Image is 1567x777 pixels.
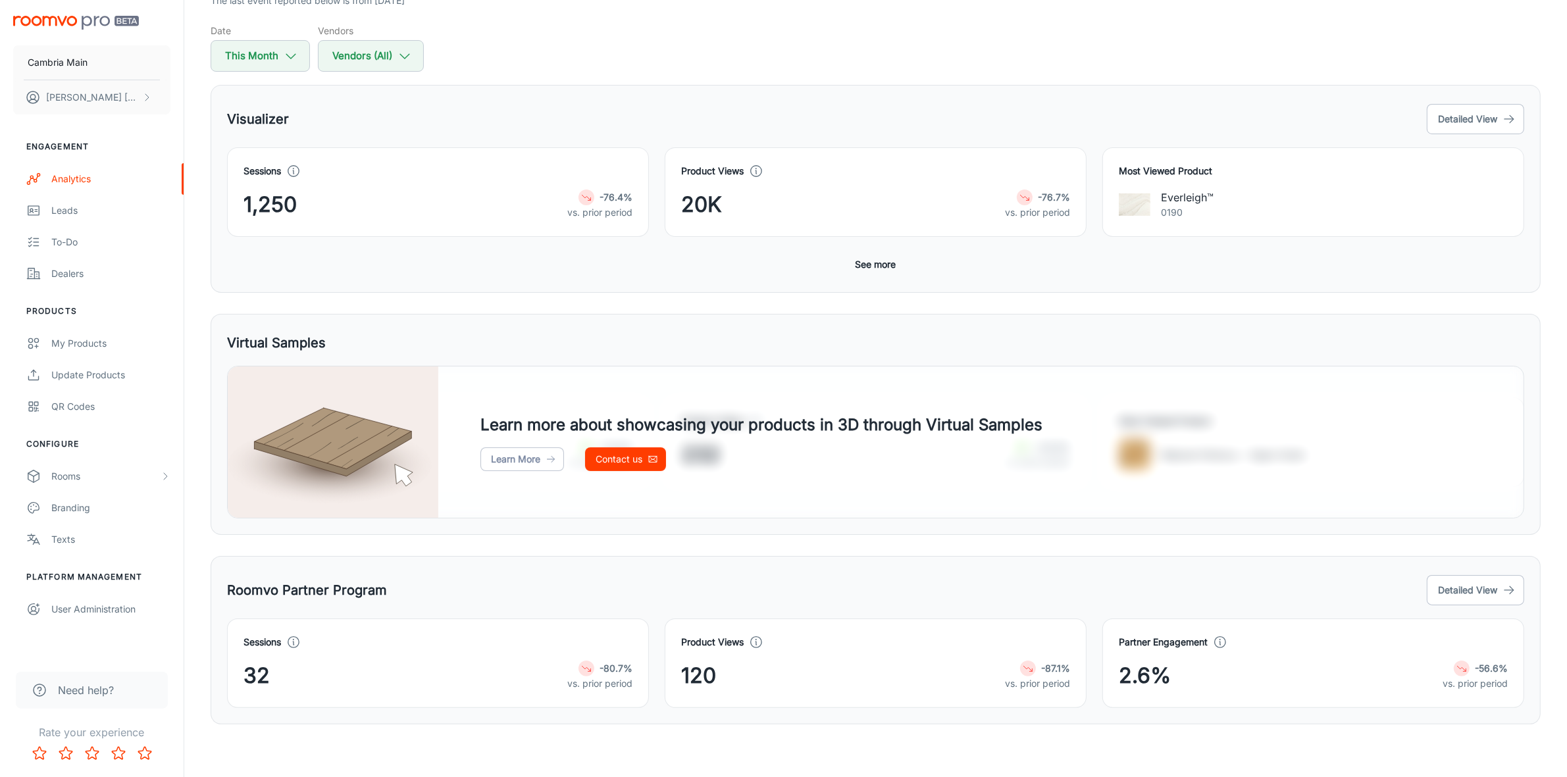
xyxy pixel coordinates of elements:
[1119,635,1208,649] h4: Partner Engagement
[1041,663,1070,674] strong: -87.1%
[51,203,170,218] div: Leads
[1475,663,1508,674] strong: -56.6%
[244,635,281,649] h4: Sessions
[51,469,160,484] div: Rooms
[1119,164,1508,178] h4: Most Viewed Product
[244,164,281,178] h4: Sessions
[53,740,79,766] button: Rate 2 star
[1161,205,1214,220] p: 0190
[681,635,744,649] h4: Product Views
[51,336,170,351] div: My Products
[51,399,170,414] div: QR Codes
[600,191,632,203] strong: -76.4%
[79,740,105,766] button: Rate 3 star
[26,740,53,766] button: Rate 1 star
[681,660,716,691] span: 120
[13,80,170,114] button: [PERSON_NAME] [PERSON_NAME]
[244,660,270,691] span: 32
[1005,676,1070,691] p: vs. prior period
[11,724,173,740] p: Rate your experience
[567,205,632,220] p: vs. prior period
[51,266,170,281] div: Dealers
[1005,205,1070,220] p: vs. prior period
[480,413,1042,437] h4: Learn more about showcasing your products in 3D through Virtual Samples
[1443,676,1508,691] p: vs. prior period
[1427,104,1524,134] button: Detailed View
[51,532,170,547] div: Texts
[105,740,132,766] button: Rate 4 star
[480,447,564,471] a: Learn More
[600,663,632,674] strong: -80.7%
[132,740,158,766] button: Rate 5 star
[318,24,424,38] h5: Vendors
[681,164,744,178] h4: Product Views
[58,682,114,698] span: Need help?
[51,172,170,186] div: Analytics
[585,447,666,471] a: Contact us
[211,24,310,38] h5: Date
[51,602,170,616] div: User Administration
[46,90,139,105] p: [PERSON_NAME] [PERSON_NAME]
[13,16,139,30] img: Roomvo PRO Beta
[1038,191,1070,203] strong: -76.7%
[244,189,297,220] span: 1,250
[567,676,632,691] p: vs. prior period
[28,55,88,70] p: Cambria Main
[227,109,289,129] h5: Visualizer
[51,368,170,382] div: Update Products
[1427,575,1524,605] button: Detailed View
[1119,660,1171,691] span: 2.6%
[51,501,170,515] div: Branding
[681,189,722,220] span: 20K
[318,40,424,72] button: Vendors (All)
[1119,189,1150,220] img: Everleigh™
[227,580,387,600] h5: Roomvo Partner Program
[13,45,170,80] button: Cambria Main
[227,333,326,353] h5: Virtual Samples
[1161,189,1214,205] p: Everleigh™
[211,40,310,72] button: This Month
[51,235,170,249] div: To-do
[850,253,902,276] button: See more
